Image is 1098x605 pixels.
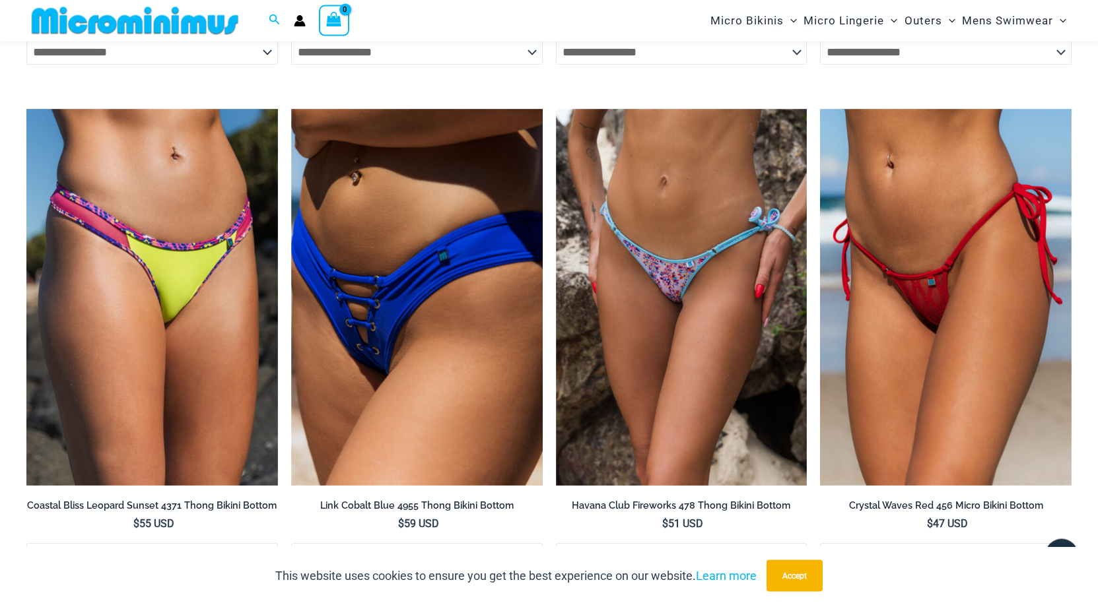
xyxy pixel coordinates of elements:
[784,4,797,38] span: Menu Toggle
[820,109,1072,486] a: Crystal Waves 456 Bottom 02Crystal Waves 456 Bottom 01Crystal Waves 456 Bottom 01
[398,517,404,530] span: $
[26,499,278,517] a: Coastal Bliss Leopard Sunset 4371 Thong Bikini Bottom
[319,5,349,36] a: View Shopping Cart, empty
[291,109,543,486] a: Link Cobalt Blue 4955 Bottom 02Link Cobalt Blue 4955 Bottom 03Link Cobalt Blue 4955 Bottom 03
[901,4,959,38] a: OutersMenu ToggleMenu Toggle
[927,517,968,530] bdi: 47 USD
[26,499,278,512] h2: Coastal Bliss Leopard Sunset 4371 Thong Bikini Bottom
[804,4,884,38] span: Micro Lingerie
[269,13,281,29] a: Search icon link
[962,4,1053,38] span: Mens Swimwear
[556,499,807,517] a: Havana Club Fireworks 478 Thong Bikini Bottom
[820,499,1072,512] h2: Crystal Waves Red 456 Micro Bikini Bottom
[133,517,139,530] span: $
[696,569,757,583] a: Learn more
[291,109,543,486] img: Link Cobalt Blue 4955 Bottom 02
[291,499,543,512] h2: Link Cobalt Blue 4955 Thong Bikini Bottom
[26,109,278,486] img: Coastal Bliss Leopard Sunset Thong Bikini 03
[556,109,807,486] a: Havana Club Fireworks 478 Thong 01Havana Club Fireworks 312 Tri Top 478 Thong 01Havana Club Firew...
[294,15,306,27] a: Account icon link
[800,4,901,38] a: Micro LingerieMenu ToggleMenu Toggle
[26,6,244,36] img: MM SHOP LOGO FLAT
[26,109,278,486] a: Coastal Bliss Leopard Sunset Thong Bikini 03Coastal Bliss Leopard Sunset 4371 Thong Bikini 02Coas...
[662,517,668,530] span: $
[1053,4,1066,38] span: Menu Toggle
[275,566,757,586] p: This website uses cookies to ensure you get the best experience on our website.
[942,4,955,38] span: Menu Toggle
[291,499,543,517] a: Link Cobalt Blue 4955 Thong Bikini Bottom
[662,517,703,530] bdi: 51 USD
[705,2,1072,40] nav: Site Navigation
[133,517,174,530] bdi: 55 USD
[905,4,942,38] span: Outers
[707,4,800,38] a: Micro BikinisMenu ToggleMenu Toggle
[959,4,1070,38] a: Mens SwimwearMenu ToggleMenu Toggle
[927,517,933,530] span: $
[884,4,897,38] span: Menu Toggle
[767,560,823,592] button: Accept
[556,109,807,486] img: Havana Club Fireworks 478 Thong 01
[556,499,807,512] h2: Havana Club Fireworks 478 Thong Bikini Bottom
[820,109,1072,486] img: Crystal Waves 456 Bottom 02
[710,4,784,38] span: Micro Bikinis
[398,517,439,530] bdi: 59 USD
[820,499,1072,517] a: Crystal Waves Red 456 Micro Bikini Bottom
